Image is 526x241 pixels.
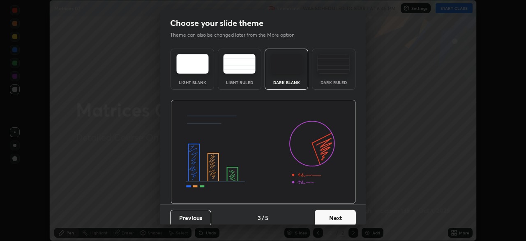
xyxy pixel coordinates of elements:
img: darkThemeBanner.d06ce4a2.svg [171,100,356,204]
div: Light Ruled [223,80,256,84]
button: Previous [170,210,211,226]
p: Theme can also be changed later from the More option [170,31,303,39]
div: Dark Ruled [317,80,350,84]
div: Dark Blank [270,80,303,84]
button: Next [315,210,356,226]
img: lightRuledTheme.5fabf969.svg [223,54,256,74]
div: Light Blank [176,80,209,84]
h4: / [262,213,264,222]
h2: Choose your slide theme [170,18,263,28]
img: darkTheme.f0cc69e5.svg [270,54,303,74]
img: darkRuledTheme.de295e13.svg [317,54,350,74]
h4: 3 [258,213,261,222]
h4: 5 [265,213,268,222]
img: lightTheme.e5ed3b09.svg [176,54,209,74]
